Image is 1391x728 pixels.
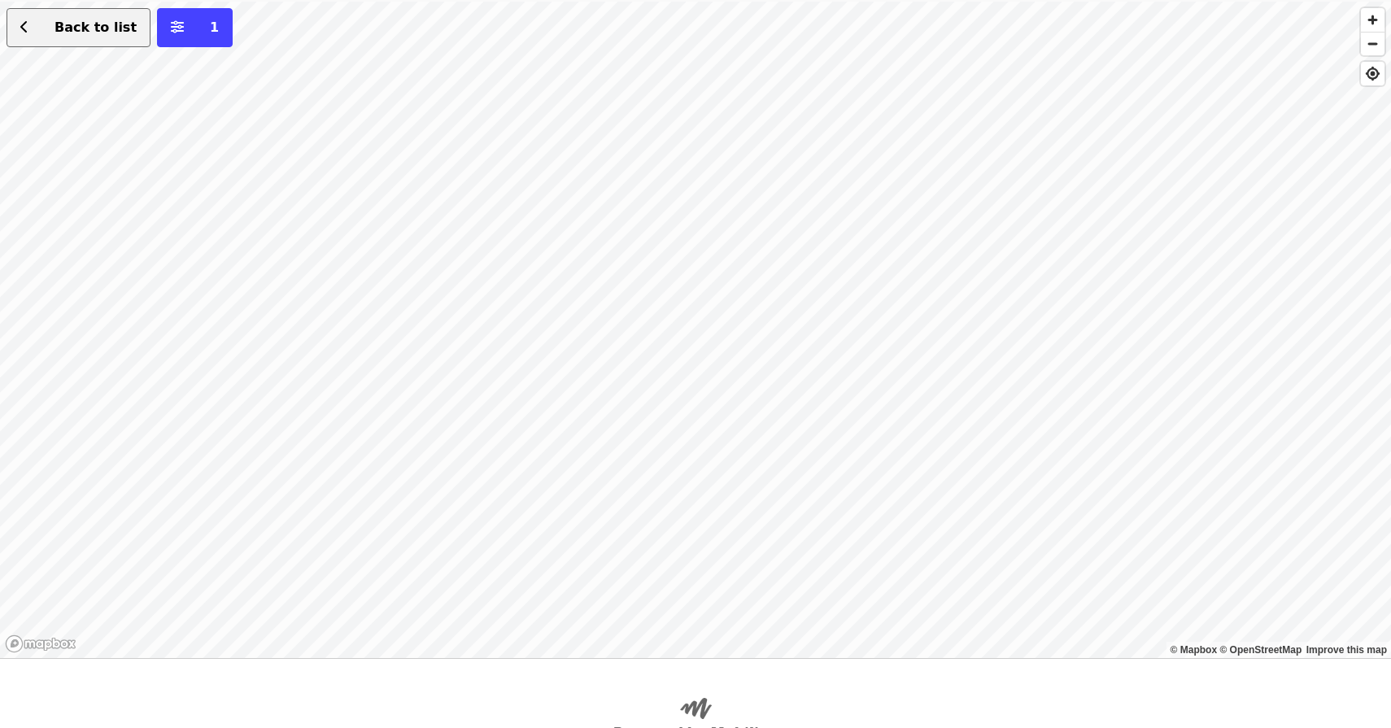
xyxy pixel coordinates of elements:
a: Mapbox logo [5,634,76,653]
button: More filters (1 selected) [157,8,233,47]
button: Find My Location [1361,62,1384,85]
a: Mapbox [1171,644,1218,656]
i: sliders-h icon [171,20,184,35]
i: chevron-left icon [20,20,28,35]
button: Back to list [7,8,150,47]
span: 1 [210,20,219,35]
button: Zoom Out [1361,32,1384,55]
a: OpenStreetMap [1219,644,1302,656]
span: Back to list [55,20,137,35]
button: Zoom In [1361,8,1384,32]
a: Map feedback [1306,644,1387,656]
